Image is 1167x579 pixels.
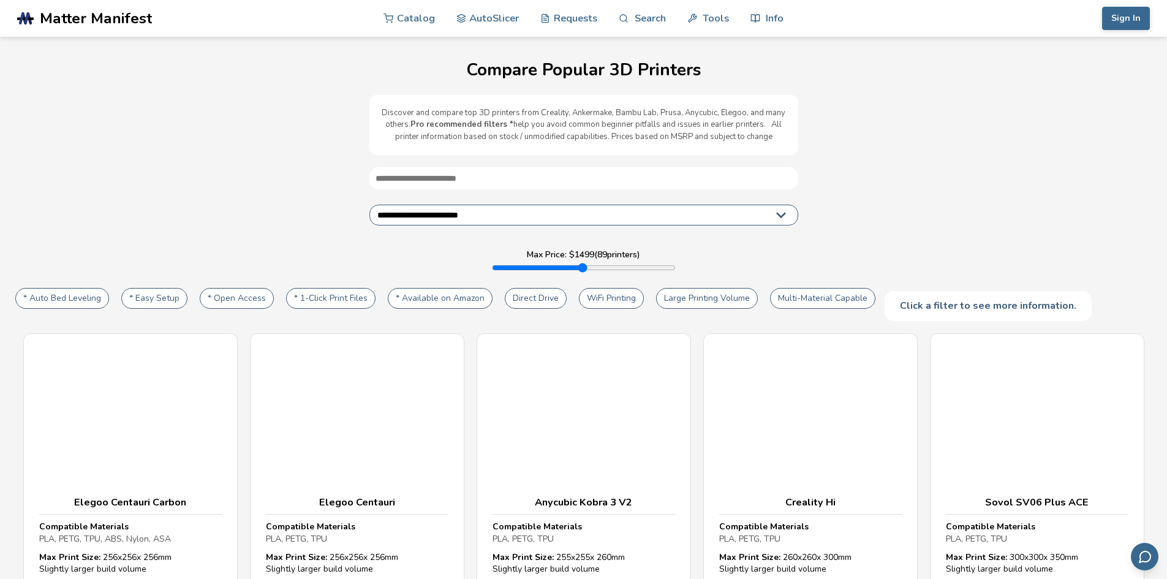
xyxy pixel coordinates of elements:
[266,521,355,532] strong: Compatible Materials
[719,551,780,563] strong: Max Print Size:
[493,551,554,563] strong: Max Print Size:
[39,551,100,563] strong: Max Print Size:
[493,496,675,509] h3: Anycubic Kobra 3 V2
[946,551,1128,575] div: 300 x 300 x 350 mm Slightly larger build volume
[719,533,780,545] span: PLA, PETG, TPU
[770,288,875,309] button: Multi-Material Capable
[493,533,554,545] span: PLA, PETG, TPU
[656,288,758,309] button: Large Printing Volume
[266,496,448,509] h3: Elegoo Centauri
[266,551,448,575] div: 256 x 256 x 256 mm Slightly larger build volume
[266,533,327,545] span: PLA, PETG, TPU
[39,533,171,545] span: PLA, PETG, TPU, ABS, Nylon, ASA
[719,521,809,532] strong: Compatible Materials
[200,288,274,309] button: * Open Access
[1102,7,1150,30] button: Sign In
[39,551,222,575] div: 256 x 256 x 256 mm Slightly larger build volume
[719,551,902,575] div: 260 x 260 x 300 mm Slightly larger build volume
[39,496,222,509] h3: Elegoo Centauri Carbon
[15,288,109,309] button: * Auto Bed Leveling
[493,551,675,575] div: 255 x 255 x 260 mm Slightly larger build volume
[121,288,187,309] button: * Easy Setup
[266,551,327,563] strong: Max Print Size:
[493,521,582,532] strong: Compatible Materials
[12,61,1155,80] h1: Compare Popular 3D Printers
[388,288,493,309] button: * Available on Amazon
[40,10,152,27] span: Matter Manifest
[382,107,786,143] p: Discover and compare top 3D printers from Creality, Ankermake, Bambu Lab, Prusa, Anycubic, Elegoo...
[885,291,1092,320] div: Click a filter to see more information.
[579,288,644,309] button: WiFi Printing
[505,288,567,309] button: Direct Drive
[39,521,129,532] strong: Compatible Materials
[719,496,902,509] h3: Creality Hi
[946,533,1007,545] span: PLA, PETG, TPU
[527,250,640,260] label: Max Price: $ 1499 ( 89 printers)
[1131,543,1158,570] button: Send feedback via email
[410,119,513,130] b: Pro recommended filters *
[946,496,1128,509] h3: Sovol SV06 Plus ACE
[946,551,1007,563] strong: Max Print Size:
[946,521,1035,532] strong: Compatible Materials
[286,288,376,309] button: * 1-Click Print Files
